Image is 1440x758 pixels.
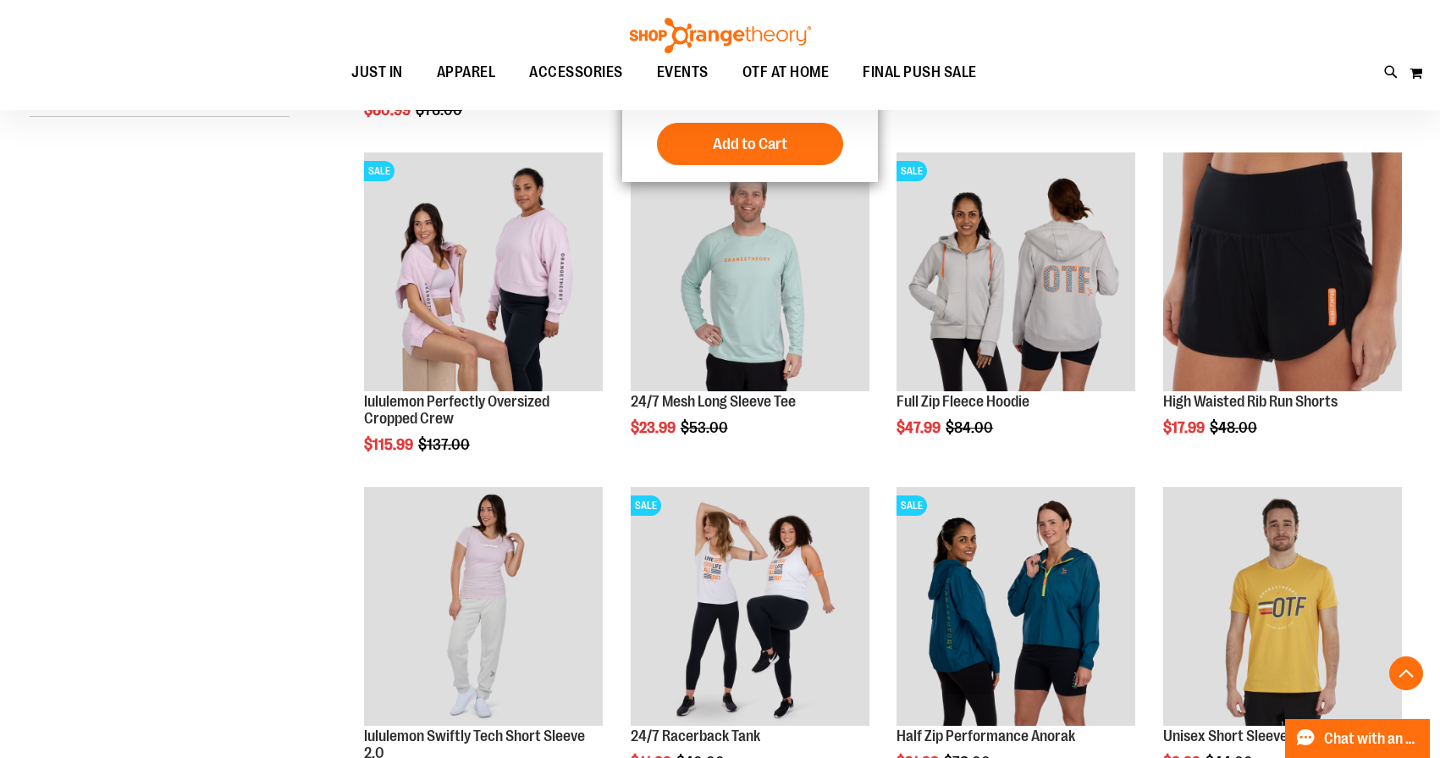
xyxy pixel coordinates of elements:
[1285,719,1431,758] button: Chat with an Expert
[364,436,416,453] span: $115.99
[726,53,847,92] a: OTF AT HOME
[897,152,1135,394] a: Main Image of 1457091SALE
[1163,487,1402,726] img: Product image for Unisex Short Sleeve Recovery Tee
[356,144,611,496] div: product
[631,152,869,391] img: Main Image of 1457095
[1155,144,1410,479] div: product
[1163,728,1373,744] a: Unisex Short Sleeve Recovery Tee
[437,53,496,91] span: APPAREL
[631,152,869,394] a: Main Image of 1457095SALE
[863,53,977,91] span: FINAL PUSH SALE
[1163,152,1402,394] a: High Waisted Rib Run Shorts
[897,487,1135,728] a: Half Zip Performance AnorakSALE
[627,18,814,53] img: Shop Orangetheory
[364,487,603,726] img: lululemon Swiftly Tech Short Sleeve 2.0
[657,123,843,165] button: Add to Cart
[713,135,787,153] span: Add to Cart
[622,144,878,479] div: product
[657,53,709,91] span: EVENTS
[512,53,640,92] a: ACCESSORIES
[1324,731,1420,747] span: Chat with an Expert
[416,102,465,119] span: $76.00
[631,495,661,516] span: SALE
[529,53,623,91] span: ACCESSORIES
[364,487,603,728] a: lululemon Swiftly Tech Short Sleeve 2.0
[1210,419,1260,436] span: $48.00
[631,419,678,436] span: $23.99
[897,419,943,436] span: $47.99
[1163,487,1402,728] a: Product image for Unisex Short Sleeve Recovery Tee
[351,53,403,91] span: JUST IN
[897,495,927,516] span: SALE
[1163,419,1207,436] span: $17.99
[1389,656,1423,690] button: Back To Top
[631,393,796,410] a: 24/7 Mesh Long Sleeve Tee
[897,728,1075,744] a: Half Zip Performance Anorak
[364,152,603,391] img: lululemon Perfectly Oversized Cropped Crew
[897,161,927,181] span: SALE
[742,53,830,91] span: OTF AT HOME
[897,487,1135,726] img: Half Zip Performance Anorak
[631,487,869,726] img: 24/7 Racerback Tank
[364,161,394,181] span: SALE
[334,53,420,92] a: JUST IN
[420,53,513,92] a: APPAREL
[1163,152,1402,391] img: High Waisted Rib Run Shorts
[631,487,869,728] a: 24/7 Racerback TankSALE
[631,728,760,744] a: 24/7 Racerback Tank
[640,53,726,92] a: EVENTS
[888,144,1144,479] div: product
[1163,393,1338,410] a: High Waisted Rib Run Shorts
[364,393,549,427] a: lululemon Perfectly Oversized Cropped Crew
[418,436,472,453] span: $137.00
[364,102,413,119] span: $60.99
[897,152,1135,391] img: Main Image of 1457091
[846,53,994,91] a: FINAL PUSH SALE
[364,152,603,394] a: lululemon Perfectly Oversized Cropped CrewSALE
[897,393,1029,410] a: Full Zip Fleece Hoodie
[946,419,996,436] span: $84.00
[681,419,731,436] span: $53.00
